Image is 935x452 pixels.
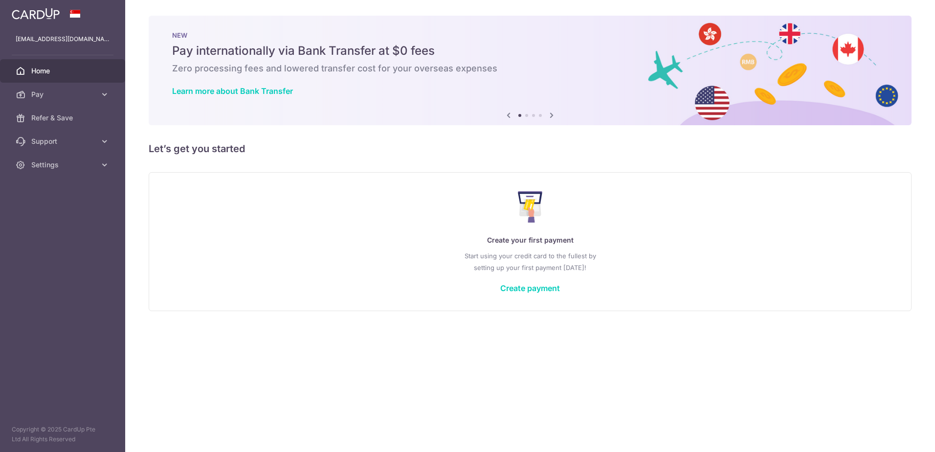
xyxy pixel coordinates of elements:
span: Refer & Save [31,113,96,123]
h5: Pay internationally via Bank Transfer at $0 fees [172,43,888,59]
span: Support [31,136,96,146]
p: NEW [172,31,888,39]
a: Create payment [500,283,560,293]
span: Pay [31,90,96,99]
span: Settings [31,160,96,170]
p: Start using your credit card to the fullest by setting up your first payment [DATE]! [169,250,891,273]
span: Home [31,66,96,76]
h5: Let’s get you started [149,141,912,157]
img: CardUp [12,8,60,20]
img: Bank transfer banner [149,16,912,125]
p: Create your first payment [169,234,891,246]
img: Make Payment [518,191,543,223]
a: Learn more about Bank Transfer [172,86,293,96]
h6: Zero processing fees and lowered transfer cost for your overseas expenses [172,63,888,74]
p: [EMAIL_ADDRESS][DOMAIN_NAME] [16,34,110,44]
